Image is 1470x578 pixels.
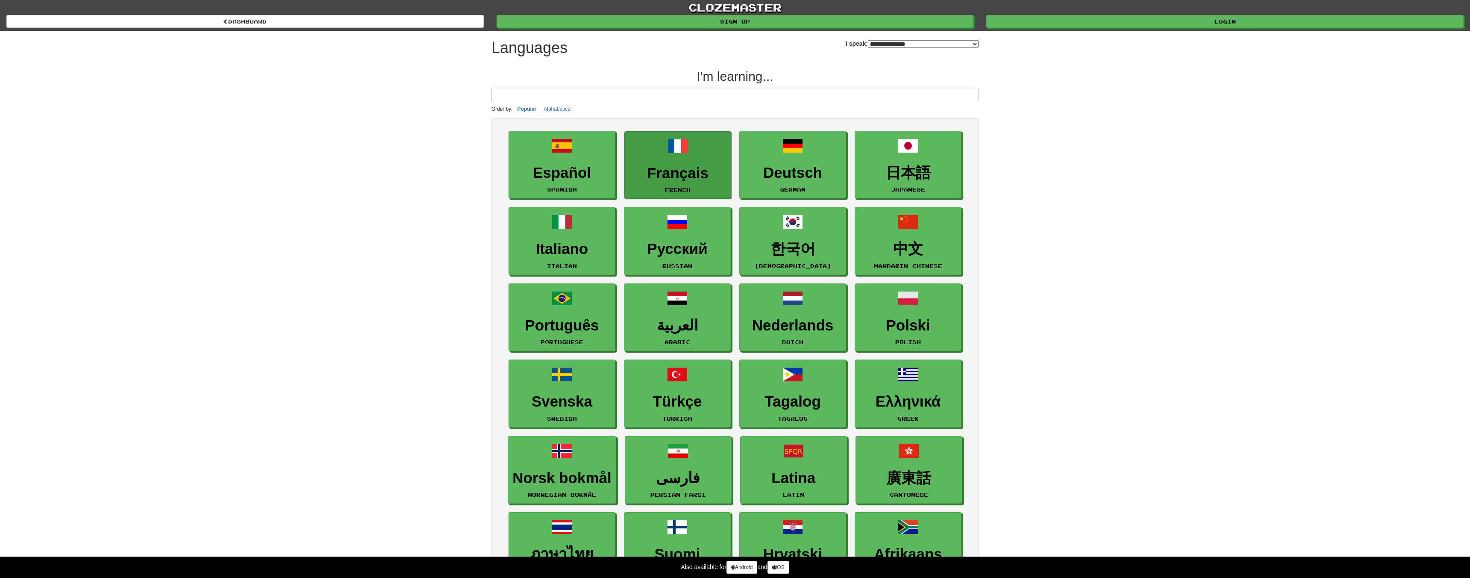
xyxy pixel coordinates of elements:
small: German [780,186,806,192]
small: French [665,187,691,193]
h1: Languages [491,39,567,56]
h3: 한국어 [744,241,841,257]
a: РусскийRussian [624,207,731,275]
a: PolskiPolish [855,283,961,351]
a: Android [726,561,757,574]
a: PortuguêsPortuguese [509,283,615,351]
h3: Italiano [513,241,611,257]
h3: Ελληνικά [859,393,957,410]
a: Sign up [497,15,974,28]
h3: Русский [629,241,726,257]
a: EspañolSpanish [509,131,615,199]
h3: 廣東話 [860,470,958,487]
small: Norwegian Bokmål [528,492,596,498]
small: Greek [897,416,919,422]
small: Turkish [662,416,692,422]
h3: Português [513,317,611,334]
label: I speak: [846,39,979,48]
a: TagalogTagalog [739,360,846,428]
small: Polish [895,339,921,345]
small: Latin [783,492,804,498]
button: Popular [515,104,539,114]
h3: العربية [629,317,726,334]
small: Spanish [547,186,577,192]
h3: Norsk bokmål [512,470,611,487]
h3: فارسی [629,470,727,487]
a: FrançaisFrench [624,131,731,199]
select: I speak: [868,40,979,48]
a: 日本語Japanese [855,131,961,199]
small: Tagalog [778,416,808,422]
small: Portuguese [541,339,583,345]
h3: Suomi [629,546,726,563]
a: iOS [767,561,789,574]
h3: Polski [859,317,957,334]
small: Russian [662,263,692,269]
a: NederlandsDutch [739,283,846,351]
h3: Afrikaans [859,546,957,563]
small: Arabic [664,339,690,345]
h3: Türkçe [629,393,726,410]
a: 中文Mandarin Chinese [855,207,961,275]
small: Order by: [491,106,513,112]
a: Login [986,15,1464,28]
h3: Nederlands [744,317,841,334]
a: dashboard [6,15,484,28]
a: 한국어[DEMOGRAPHIC_DATA] [739,207,846,275]
a: 廣東話Cantonese [856,436,962,504]
h3: Español [513,165,611,181]
h3: Tagalog [744,393,841,410]
h3: ภาษาไทย [513,546,611,563]
a: ΕλληνικάGreek [855,360,961,428]
small: Persian Farsi [650,492,706,498]
small: Swedish [547,416,577,422]
h3: Svenska [513,393,611,410]
h3: Français [629,165,726,182]
a: العربيةArabic [624,283,731,351]
a: TürkçeTurkish [624,360,731,428]
a: ItalianoItalian [509,207,615,275]
h3: 中文 [859,241,957,257]
a: فارسیPersian Farsi [625,436,732,504]
h2: I'm learning... [491,69,979,83]
small: [DEMOGRAPHIC_DATA] [755,263,831,269]
h3: Hrvatski [744,546,841,563]
small: Mandarin Chinese [874,263,942,269]
a: LatinaLatin [740,436,847,504]
small: Dutch [782,339,803,345]
a: Norsk bokmålNorwegian Bokmål [508,436,616,504]
small: Japanese [891,186,925,192]
button: Alphabetical [541,104,574,114]
small: Italian [547,263,577,269]
a: DeutschGerman [739,131,846,199]
small: Cantonese [890,492,928,498]
a: SvenskaSwedish [509,360,615,428]
h3: Deutsch [744,165,841,181]
h3: Latina [745,470,842,487]
h3: 日本語 [859,165,957,181]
